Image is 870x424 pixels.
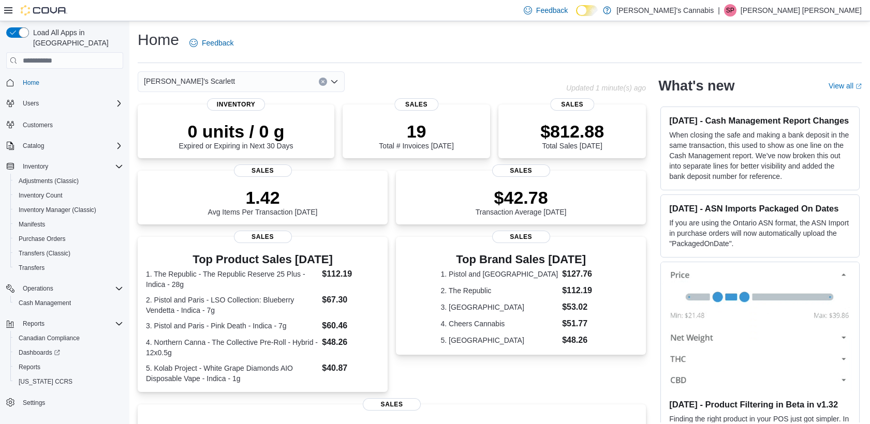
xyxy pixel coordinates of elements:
[492,231,550,243] span: Sales
[441,285,558,296] dt: 2. The Republic
[234,231,292,243] span: Sales
[536,5,568,16] span: Feedback
[14,175,83,187] a: Adjustments (Classic)
[19,235,66,243] span: Purchase Orders
[19,317,49,330] button: Reports
[718,4,720,17] p: |
[562,317,601,330] dd: $51.77
[207,98,265,111] span: Inventory
[322,336,379,349] dd: $48.26
[23,284,53,293] span: Operations
[330,78,338,86] button: Open list of options
[208,187,318,216] div: Avg Items Per Transaction [DATE]
[829,82,862,90] a: View allExternal link
[14,346,64,359] a: Dashboards
[441,302,558,312] dt: 3. [GEOGRAPHIC_DATA]
[441,319,558,329] dt: 4. Cheers Cannabis
[562,284,601,297] dd: $112.19
[14,233,70,245] a: Purchase Orders
[441,269,558,279] dt: 1. Pistol and [GEOGRAPHIC_DATA]
[29,27,123,48] span: Load All Apps in [GEOGRAPHIC_DATA]
[19,317,123,330] span: Reports
[14,346,123,359] span: Dashboards
[202,38,233,48] span: Feedback
[10,232,127,246] button: Purchase Orders
[234,164,292,177] span: Sales
[14,375,77,388] a: [US_STATE] CCRS
[10,246,127,261] button: Transfers (Classic)
[10,374,127,389] button: [US_STATE] CCRS
[19,377,72,386] span: [US_STATE] CCRS
[363,398,421,411] span: Sales
[19,282,123,295] span: Operations
[669,130,851,181] p: When closing the safe and making a bank deposit in the same transaction, this used to show as one...
[179,121,293,150] div: Expired or Expiring in Next 30 Days
[19,77,43,89] a: Home
[476,187,567,208] p: $42.78
[19,363,40,371] span: Reports
[23,399,45,407] span: Settings
[146,295,318,315] dt: 2. Pistol and Paris - LSO Collection: Blueberry Vendetta - Indica - 7g
[146,321,318,331] dt: 3. Pistol and Paris - Pink Death - Indica - 7g
[23,162,48,171] span: Inventory
[394,98,439,111] span: Sales
[23,79,39,87] span: Home
[14,247,75,260] a: Transfers (Classic)
[14,233,123,245] span: Purchase Orders
[856,83,862,89] svg: External link
[10,203,127,217] button: Inventory Manager (Classic)
[19,177,79,185] span: Adjustments (Classic)
[138,29,179,50] h1: Home
[658,78,734,94] h2: What's new
[19,160,52,173] button: Inventory
[616,4,714,17] p: [PERSON_NAME]'s Cannabis
[14,175,123,187] span: Adjustments (Classic)
[322,320,379,332] dd: $60.46
[441,253,601,266] h3: Top Brand Sales [DATE]
[14,189,67,202] a: Inventory Count
[441,335,558,345] dt: 5. [GEOGRAPHIC_DATA]
[23,142,44,150] span: Catalog
[185,33,238,53] a: Feedback
[14,218,123,231] span: Manifests
[14,218,49,231] a: Manifests
[10,296,127,310] button: Cash Management
[562,301,601,313] dd: $53.02
[146,363,318,384] dt: 5. Kolab Project - White Grape Diamonds AIO Disposable Vape - Indica - 1g
[10,261,127,275] button: Transfers
[19,349,60,357] span: Dashboards
[669,399,851,410] h3: [DATE] - Product Filtering in Beta in v1.32
[14,262,49,274] a: Transfers
[19,118,123,131] span: Customers
[669,218,851,249] p: If you are using the Ontario ASN format, the ASN Import in purchase orders will now automatically...
[10,345,127,360] a: Dashboards
[2,159,127,174] button: Inventory
[19,76,123,89] span: Home
[19,160,123,173] span: Inventory
[379,121,453,142] p: 19
[566,84,646,92] p: Updated 1 minute(s) ago
[14,262,123,274] span: Transfers
[19,140,48,152] button: Catalog
[146,269,318,290] dt: 1. The Republic - The Republic Reserve 25 Plus - Indica - 28g
[476,187,567,216] div: Transaction Average [DATE]
[562,334,601,346] dd: $48.26
[669,115,851,126] h3: [DATE] - Cash Management Report Changes
[19,249,70,258] span: Transfers (Classic)
[2,316,127,331] button: Reports
[2,96,127,111] button: Users
[2,139,127,153] button: Catalog
[19,119,57,131] a: Customers
[14,361,123,373] span: Reports
[14,361,45,373] a: Reports
[322,294,379,306] dd: $67.30
[14,332,84,344] a: Canadian Compliance
[319,78,327,86] button: Clear input
[322,362,379,374] dd: $40.87
[19,206,96,214] span: Inventory Manager (Classic)
[19,140,123,152] span: Catalog
[19,264,45,272] span: Transfers
[540,121,604,150] div: Total Sales [DATE]
[14,189,123,202] span: Inventory Count
[2,75,127,90] button: Home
